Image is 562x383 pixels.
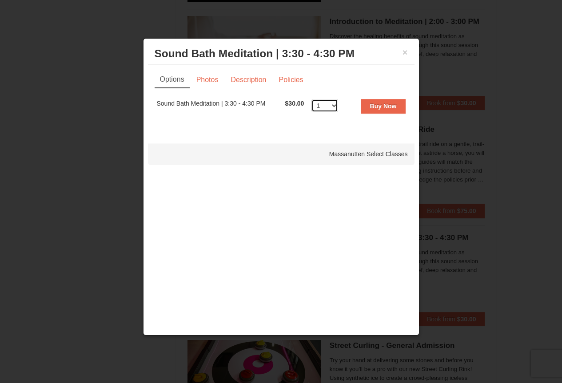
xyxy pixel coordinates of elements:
a: Policies [273,71,309,88]
a: Photos [191,71,224,88]
div: Massanutten Select Classes [148,143,415,165]
button: Buy Now [361,99,406,113]
td: Sound Bath Meditation | 3:30 - 4:30 PM [155,97,283,119]
strong: Buy Now [370,103,397,110]
a: Description [225,71,272,88]
button: × [403,48,408,57]
a: Options [155,71,190,88]
h3: Sound Bath Meditation | 3:30 - 4:30 PM [155,47,408,60]
span: $30.00 [285,100,304,107]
